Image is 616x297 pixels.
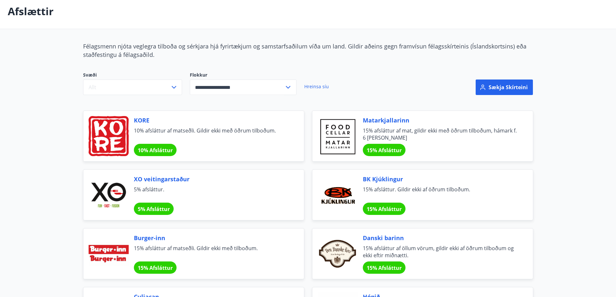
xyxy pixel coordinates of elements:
button: Allt [83,80,182,95]
span: Svæði [83,72,182,80]
a: Hreinsa síu [304,80,329,94]
span: KORE [134,116,288,124]
span: 15% afsláttur af öllum vörum, gildir ekki af öðrum tilboðum og ekki eftir miðnætti. [363,245,517,259]
span: 15% Afsláttur [367,264,402,271]
span: Burger-inn [134,234,288,242]
span: 15% afsláttur af mat, gildir ekki með öðrum tilboðum, hámark f. 6 [PERSON_NAME] [363,127,517,141]
span: 5% Afsláttur [138,206,170,213]
span: 15% afsláttur af matseðli. Gildir ekki með tilboðum. [134,245,288,259]
span: 10% afsláttur af matseðli. Gildir ekki með öðrum tilboðum. [134,127,288,141]
span: Danski barinn [363,234,517,242]
span: Matarkjallarinn [363,116,517,124]
button: Sækja skírteini [476,80,533,95]
span: 15% afsláttur. Gildir ekki af öðrum tilboðum. [363,186,517,200]
span: Félagsmenn njóta veglegra tilboða og sérkjara hjá fyrirtækjum og samstarfsaðilum víða um land. Gi... [83,42,526,58]
span: 5% afsláttur. [134,186,288,200]
span: 15% Afsláttur [367,147,402,154]
span: XO veitingarstaður [134,175,288,183]
label: Flokkur [190,72,297,78]
span: 15% Afsláttur [367,206,402,213]
span: BK Kjúklingur [363,175,517,183]
span: 15% Afsláttur [138,264,173,271]
span: 10% Afsláttur [138,147,173,154]
span: Allt [89,84,96,91]
p: Afslættir [8,4,54,18]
